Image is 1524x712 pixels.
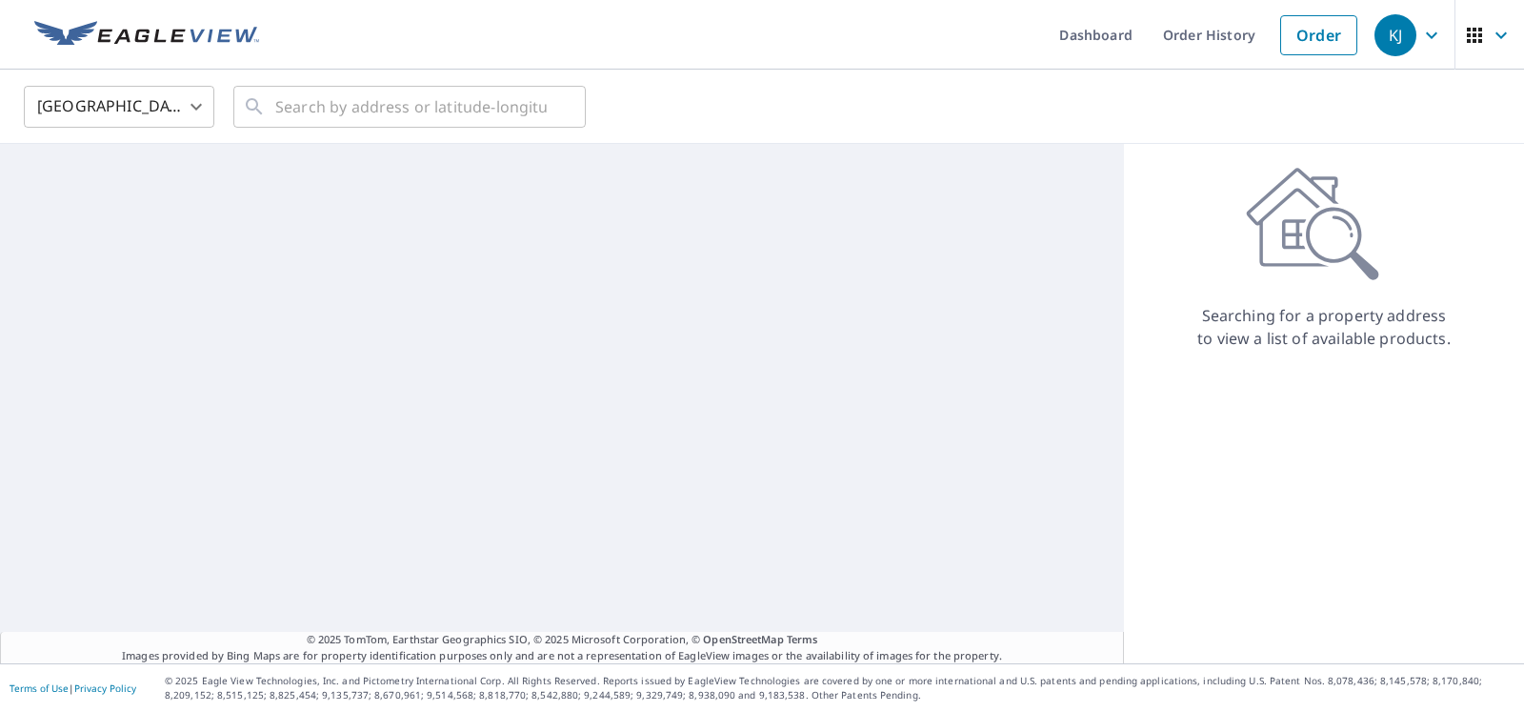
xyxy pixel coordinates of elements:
p: | [10,682,136,694]
a: Privacy Policy [74,681,136,695]
a: OpenStreetMap [703,632,783,646]
a: Terms of Use [10,681,69,695]
div: KJ [1374,14,1416,56]
img: EV Logo [34,21,259,50]
p: Searching for a property address to view a list of available products. [1196,304,1452,350]
span: © 2025 TomTom, Earthstar Geographics SIO, © 2025 Microsoft Corporation, © [307,632,818,648]
a: Order [1280,15,1357,55]
p: © 2025 Eagle View Technologies, Inc. and Pictometry International Corp. All Rights Reserved. Repo... [165,674,1514,702]
div: [GEOGRAPHIC_DATA] [24,80,214,133]
input: Search by address or latitude-longitude [275,80,547,133]
a: Terms [787,632,818,646]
